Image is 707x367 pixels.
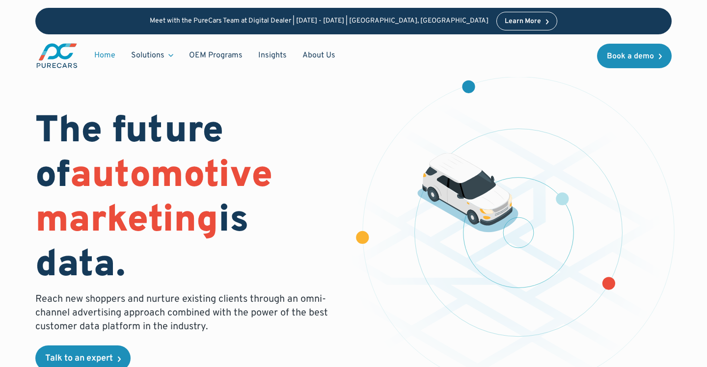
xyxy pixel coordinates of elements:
a: main [35,42,79,69]
img: purecars logo [35,42,79,69]
span: automotive marketing [35,153,272,245]
h1: The future of is data. [35,110,342,289]
p: Meet with the PureCars Team at Digital Dealer | [DATE] - [DATE] | [GEOGRAPHIC_DATA], [GEOGRAPHIC_... [150,17,489,26]
a: Home [86,46,123,65]
div: Learn More [505,18,541,25]
p: Reach new shoppers and nurture existing clients through an omni-channel advertising approach comb... [35,292,334,334]
div: Book a demo [607,52,654,60]
img: illustration of a vehicle [417,153,518,233]
a: Book a demo [597,44,672,68]
a: Learn More [496,12,557,30]
a: OEM Programs [181,46,250,65]
a: Insights [250,46,295,65]
div: Solutions [123,46,181,65]
div: Talk to an expert [45,354,113,363]
div: Solutions [131,50,164,61]
a: About Us [295,46,343,65]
